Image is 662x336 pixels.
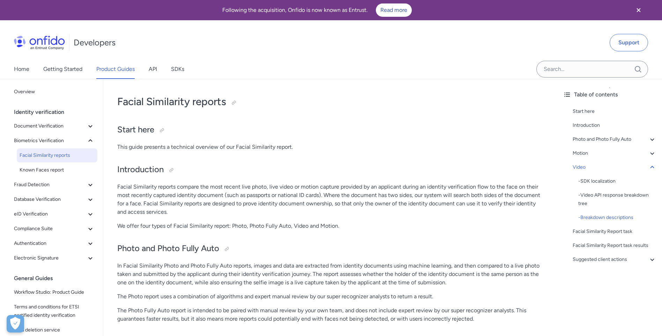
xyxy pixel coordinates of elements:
[11,192,97,206] button: Database Verification
[8,3,626,17] div: Following the acquisition, Onfido is now known as Entrust.
[14,225,86,233] span: Compliance Suite
[14,271,100,285] div: General Guides
[117,143,543,151] p: This guide presents a technical overview of our Facial Similarity report.
[14,137,86,145] span: Biometrics Verification
[11,178,97,192] button: Fraud Detection
[20,151,95,160] span: Facial Similarity reports
[117,164,543,176] h2: Introduction
[573,227,656,236] a: Facial Similarity Report task
[563,90,656,99] div: Table of contents
[17,148,97,162] a: Facial Similarity reports
[96,59,135,79] a: Product Guides
[14,254,86,262] span: Electronic Signature
[11,222,97,236] button: Compliance Suite
[573,241,656,250] a: Facial Similarity Report task results
[14,88,95,96] span: Overview
[14,195,86,204] span: Database Verification
[536,61,648,78] input: Onfido search input field
[610,34,648,51] a: Support
[578,191,656,208] div: - Video API response breakdown tree
[117,222,543,230] p: We offer four types of Facial Similarity report: Photo, Photo Fully Auto, Video and Motion.
[634,6,643,14] svg: Close banner
[117,262,543,287] p: In Facial Similarity Photo and Photo Fully Auto reports, images and data are extracted from ident...
[578,213,656,222] div: - Breakdown descriptions
[14,181,86,189] span: Fraud Detection
[578,191,656,208] a: -Video API response breakdown tree
[117,243,543,255] h2: Photo and Photo Fully Auto
[171,59,184,79] a: SDKs
[14,105,100,119] div: Identity verification
[14,122,86,130] span: Document Verification
[11,251,97,265] button: Electronic Signature
[11,119,97,133] button: Document Verification
[14,239,86,248] span: Authentication
[11,300,97,322] a: Terms and conditions for ETSI certified identity verification
[11,285,97,299] a: Workflow Studio: Product Guide
[578,177,656,185] div: - SDK localization
[626,1,652,19] button: Close banner
[117,292,543,301] p: The Photo report uses a combination of algorithms and expert manual review by our super recognize...
[117,183,543,216] p: Facial Similarity reports compare the most recent live photo, live video or motion capture provid...
[20,166,95,174] span: Known Faces report
[573,107,656,116] a: Start here
[7,315,24,333] button: Open Preferences
[7,315,24,333] div: Cookie Preferences
[14,303,95,320] span: Terms and conditions for ETSI certified identity verification
[578,213,656,222] a: -Breakdown descriptions
[573,255,656,264] a: Suggested client actions
[43,59,82,79] a: Getting Started
[578,177,656,185] a: -SDK localization
[14,326,95,334] span: Data deletion service
[14,36,65,50] img: Onfido Logo
[573,121,656,130] a: Introduction
[14,59,29,79] a: Home
[11,85,97,99] a: Overview
[117,95,543,109] h1: Facial Similarity reports
[149,59,157,79] a: API
[17,163,97,177] a: Known Faces report
[573,135,656,144] a: Photo and Photo Fully Auto
[117,124,543,136] h2: Start here
[117,306,543,323] p: The Photo Fully Auto report is intended to be paired with manual review by your own team, and doe...
[11,236,97,250] button: Authentication
[14,210,86,218] span: eID Verification
[11,207,97,221] button: eID Verification
[573,163,656,171] a: Video
[14,288,95,297] span: Workflow Studio: Product Guide
[573,149,656,158] a: Motion
[376,3,412,17] a: Read more
[74,37,116,48] h1: Developers
[11,134,97,148] button: Biometrics Verification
